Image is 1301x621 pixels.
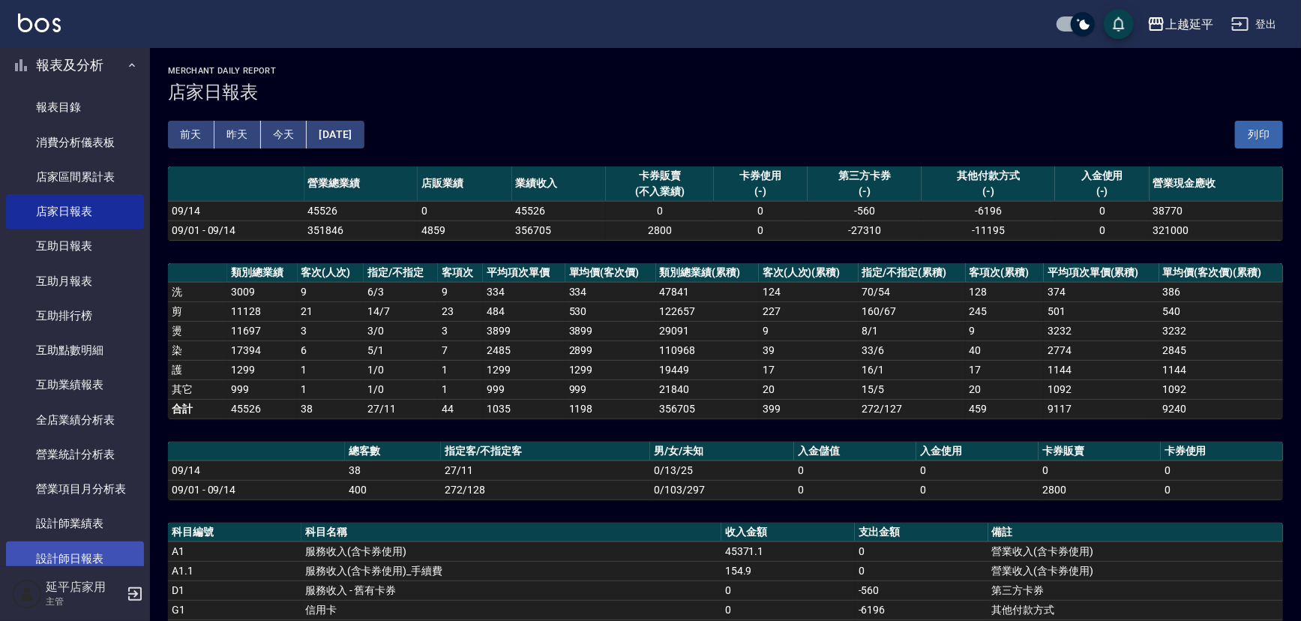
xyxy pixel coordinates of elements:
[418,166,511,202] th: 店販業績
[227,399,297,418] td: 45526
[438,340,484,360] td: 7
[227,263,297,283] th: 類別總業績
[916,460,1039,480] td: 0
[168,580,301,600] td: D1
[168,82,1283,103] h3: 店家日報表
[610,184,710,199] div: (不入業績)
[1044,399,1159,418] td: 9117
[1039,442,1161,461] th: 卡券販賣
[304,201,418,220] td: 45526
[650,460,794,480] td: 0/13/25
[656,379,759,399] td: 21840
[565,263,656,283] th: 單均價(客次價)
[966,301,1045,321] td: 245
[364,379,438,399] td: 1 / 0
[1159,263,1283,283] th: 單均價(客次價)(累積)
[1059,168,1145,184] div: 入金使用
[1165,15,1213,34] div: 上越延平
[483,301,565,321] td: 484
[168,121,214,148] button: 前天
[512,220,606,240] td: 356705
[18,13,61,32] img: Logo
[6,437,144,472] a: 營業統計分析表
[364,321,438,340] td: 3 / 0
[168,66,1283,76] h2: Merchant Daily Report
[298,321,364,340] td: 3
[650,442,794,461] th: 男/女/未知
[759,360,859,379] td: 17
[811,184,918,199] div: (-)
[859,379,966,399] td: 15 / 5
[301,561,721,580] td: 服務收入(含卡券使用)_手續費
[565,321,656,340] td: 3899
[345,460,441,480] td: 38
[966,399,1045,418] td: 459
[1159,379,1283,399] td: 1092
[6,403,144,437] a: 全店業績分析表
[298,340,364,360] td: 6
[1159,399,1283,418] td: 9240
[718,168,804,184] div: 卡券使用
[227,301,297,321] td: 11128
[1150,201,1283,220] td: 38770
[916,442,1039,461] th: 入金使用
[1161,480,1283,499] td: 0
[656,282,759,301] td: 47841
[1104,9,1134,39] button: save
[759,379,859,399] td: 20
[1150,220,1283,240] td: 321000
[855,580,988,600] td: -560
[301,580,721,600] td: 服務收入 - 舊有卡券
[966,340,1045,360] td: 40
[808,201,922,220] td: -560
[1141,9,1219,40] button: 上越延平
[364,301,438,321] td: 14 / 7
[418,220,511,240] td: 4859
[364,263,438,283] th: 指定/不指定
[483,340,565,360] td: 2485
[307,121,364,148] button: [DATE]
[1159,282,1283,301] td: 386
[438,282,484,301] td: 9
[168,399,227,418] td: 合計
[714,220,808,240] td: 0
[808,220,922,240] td: -27310
[261,121,307,148] button: 今天
[46,580,122,595] h5: 延平店家用
[168,321,227,340] td: 燙
[168,600,301,619] td: G1
[794,442,916,461] th: 入金儲值
[6,194,144,229] a: 店家日報表
[1159,360,1283,379] td: 1144
[721,523,855,542] th: 收入金額
[6,367,144,402] a: 互助業績報表
[364,282,438,301] td: 6 / 3
[6,541,144,576] a: 設計師日報表
[656,360,759,379] td: 19449
[988,523,1283,542] th: 備註
[298,282,364,301] td: 9
[301,541,721,561] td: 服務收入(含卡券使用)
[718,184,804,199] div: (-)
[441,442,650,461] th: 指定客/不指定客
[227,282,297,301] td: 3009
[227,379,297,399] td: 999
[364,360,438,379] td: 1 / 0
[759,263,859,283] th: 客次(人次)(累積)
[441,460,650,480] td: 27/11
[301,523,721,542] th: 科目名稱
[214,121,261,148] button: 昨天
[1044,360,1159,379] td: 1144
[606,220,714,240] td: 2800
[168,201,304,220] td: 09/14
[721,561,855,580] td: 154.9
[168,263,1283,419] table: a dense table
[859,360,966,379] td: 16 / 1
[168,561,301,580] td: A1.1
[922,201,1055,220] td: -6196
[811,168,918,184] div: 第三方卡券
[298,263,364,283] th: 客次(人次)
[966,282,1045,301] td: 128
[1044,263,1159,283] th: 平均項次單價(累積)
[483,399,565,418] td: 1035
